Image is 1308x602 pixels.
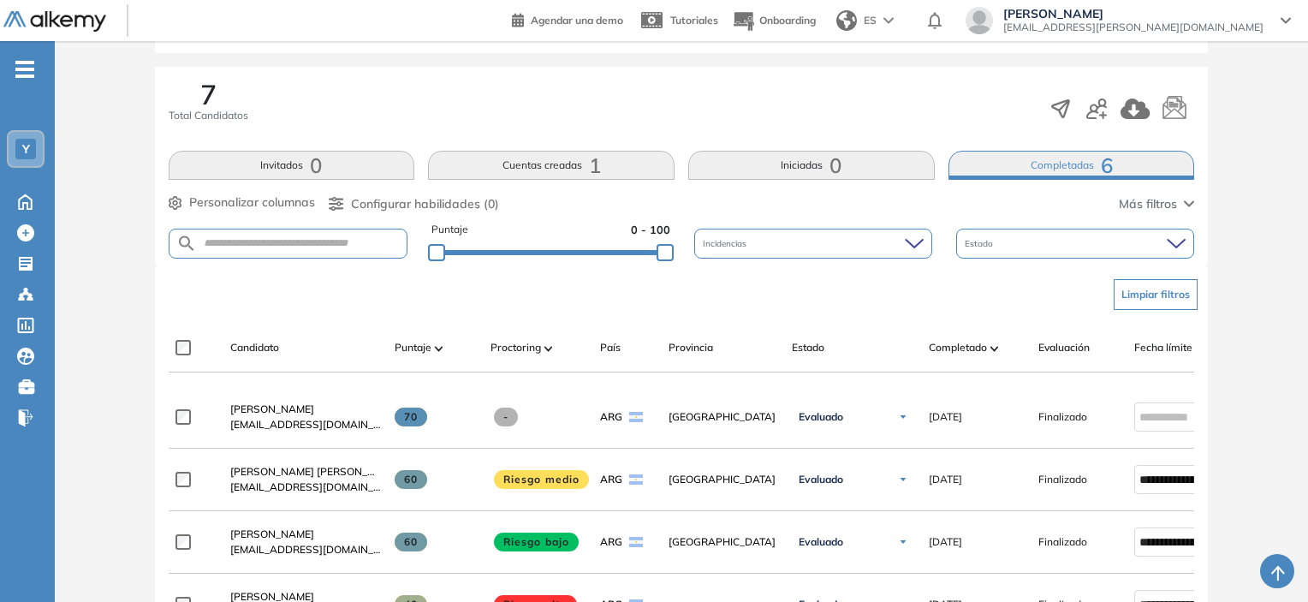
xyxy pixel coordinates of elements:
span: Fecha límite [1134,340,1192,355]
span: Riesgo bajo [494,533,580,551]
span: [GEOGRAPHIC_DATA] [669,472,778,487]
div: Incidencias [694,229,932,259]
span: Puntaje [431,222,468,238]
img: [missing "en.ARROW_ALT" translation] [990,346,999,351]
span: Total Candidatos [169,108,248,123]
span: Completado [929,340,987,355]
img: world [836,10,857,31]
a: [PERSON_NAME] [230,402,381,417]
img: Ícono de flecha [898,412,908,422]
button: Limpiar filtros [1114,279,1198,310]
button: Onboarding [732,3,816,39]
span: - [494,408,519,426]
span: Finalizado [1038,409,1087,425]
span: Evaluado [799,473,843,486]
img: [missing "en.ARROW_ALT" translation] [544,346,553,351]
div: Widget de chat [1222,520,1308,602]
a: [PERSON_NAME] [230,527,381,542]
span: Más filtros [1119,195,1177,213]
img: ARG [629,412,643,422]
span: 60 [395,533,428,551]
span: Y [22,142,30,156]
span: ES [864,13,877,28]
span: Estado [792,340,824,355]
button: Invitados0 [169,151,415,180]
button: Configurar habilidades (0) [329,195,499,213]
span: 70 [395,408,428,426]
span: Personalizar columnas [189,194,315,212]
span: ARG [600,409,622,425]
span: Onboarding [759,14,816,27]
img: ARG [629,537,643,547]
i: - [15,68,34,71]
span: Puntaje [395,340,431,355]
span: [EMAIL_ADDRESS][PERSON_NAME][DOMAIN_NAME] [1003,21,1263,34]
img: arrow [883,17,894,24]
button: Personalizar columnas [169,194,315,212]
span: Evaluación [1038,340,1090,355]
span: Proctoring [490,340,541,355]
span: País [600,340,621,355]
a: Agendar una demo [512,9,623,29]
span: [PERSON_NAME] [1003,7,1263,21]
img: Ícono de flecha [898,537,908,547]
span: [EMAIL_ADDRESS][DOMAIN_NAME] [230,417,381,432]
span: Riesgo medio [494,470,590,489]
iframe: Chat Widget [1222,520,1308,602]
img: Logo [3,11,106,33]
img: SEARCH_ALT [176,233,197,254]
span: Incidencias [703,237,750,250]
span: [EMAIL_ADDRESS][DOMAIN_NAME] [230,542,381,557]
span: [PERSON_NAME] [230,402,314,415]
span: Estado [965,237,996,250]
button: Iniciadas0 [688,151,935,180]
span: [EMAIL_ADDRESS][DOMAIN_NAME] [230,480,381,495]
button: Cuentas creadas1 [428,151,675,180]
span: 7 [200,80,217,108]
span: Configurar habilidades (0) [351,195,499,213]
span: Finalizado [1038,534,1087,550]
img: [missing "en.ARROW_ALT" translation] [435,346,443,351]
span: Provincia [669,340,713,355]
span: [DATE] [929,534,962,550]
button: Completadas6 [948,151,1195,180]
span: Evaluado [799,535,843,549]
span: Agendar una demo [531,14,623,27]
a: [PERSON_NAME] [PERSON_NAME] Knelef [PERSON_NAME] [230,464,381,480]
span: ARG [600,472,622,487]
img: ARG [629,474,643,485]
span: Finalizado [1038,472,1087,487]
span: [PERSON_NAME] [230,527,314,540]
img: Ícono de flecha [898,474,908,485]
span: Tutoriales [670,14,718,27]
span: Candidato [230,340,279,355]
span: [GEOGRAPHIC_DATA] [669,409,778,425]
span: [PERSON_NAME] [PERSON_NAME] Knelef [PERSON_NAME] [230,465,520,478]
span: [DATE] [929,409,962,425]
div: Estado [956,229,1194,259]
span: [DATE] [929,472,962,487]
span: Evaluado [799,410,843,424]
button: Más filtros [1119,195,1194,213]
span: [GEOGRAPHIC_DATA] [669,534,778,550]
span: ARG [600,534,622,550]
span: 0 - 100 [631,222,670,238]
span: 60 [395,470,428,489]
